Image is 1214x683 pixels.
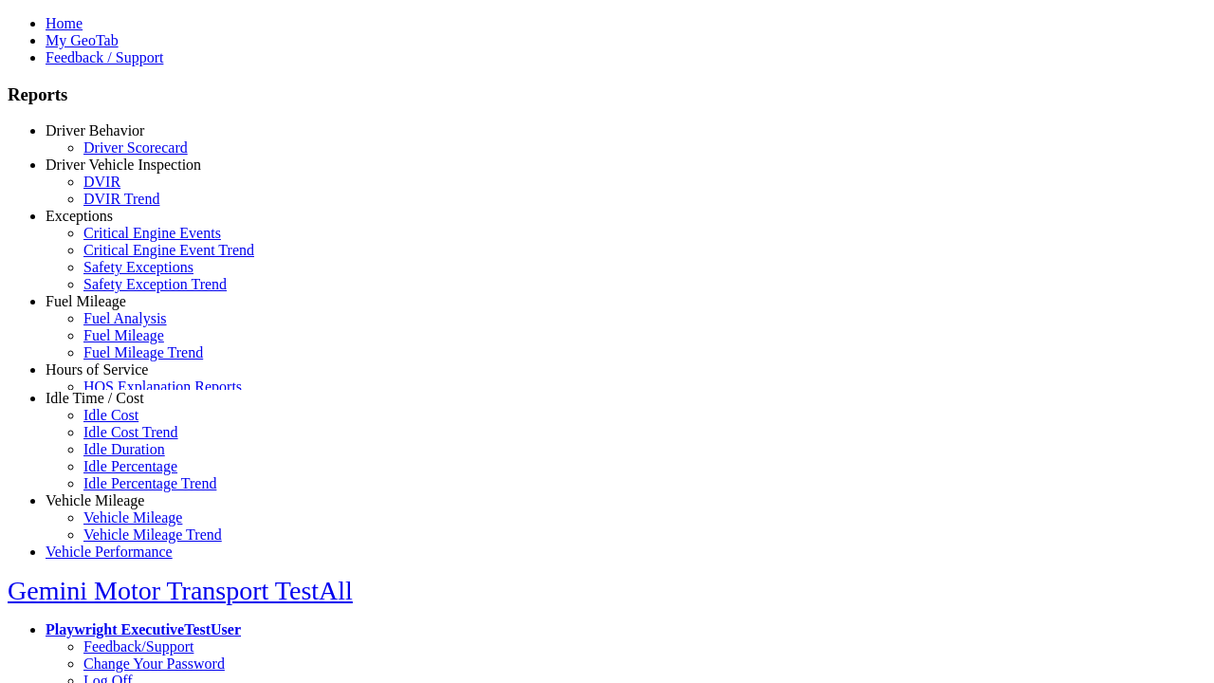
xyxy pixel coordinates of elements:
[46,208,113,224] a: Exceptions
[46,544,173,560] a: Vehicle Performance
[83,458,177,474] a: Idle Percentage
[83,191,159,207] a: DVIR Trend
[46,32,119,48] a: My GeoTab
[46,157,201,173] a: Driver Vehicle Inspection
[83,526,222,543] a: Vehicle Mileage Trend
[83,344,203,360] a: Fuel Mileage Trend
[8,576,353,605] a: Gemini Motor Transport TestAll
[83,327,164,343] a: Fuel Mileage
[83,139,188,156] a: Driver Scorecard
[46,122,144,138] a: Driver Behavior
[83,475,216,491] a: Idle Percentage Trend
[83,509,182,526] a: Vehicle Mileage
[83,310,167,326] a: Fuel Analysis
[46,361,148,378] a: Hours of Service
[83,378,242,395] a: HOS Explanation Reports
[83,424,178,440] a: Idle Cost Trend
[46,621,241,637] a: Playwright ExecutiveTestUser
[83,441,165,457] a: Idle Duration
[83,655,225,672] a: Change Your Password
[83,259,193,275] a: Safety Exceptions
[83,276,227,292] a: Safety Exception Trend
[46,492,144,508] a: Vehicle Mileage
[83,242,254,258] a: Critical Engine Event Trend
[83,174,120,190] a: DVIR
[8,84,1206,105] h3: Reports
[83,638,193,655] a: Feedback/Support
[83,225,221,241] a: Critical Engine Events
[83,407,138,423] a: Idle Cost
[46,49,163,65] a: Feedback / Support
[46,15,83,31] a: Home
[46,293,126,309] a: Fuel Mileage
[46,390,144,406] a: Idle Time / Cost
